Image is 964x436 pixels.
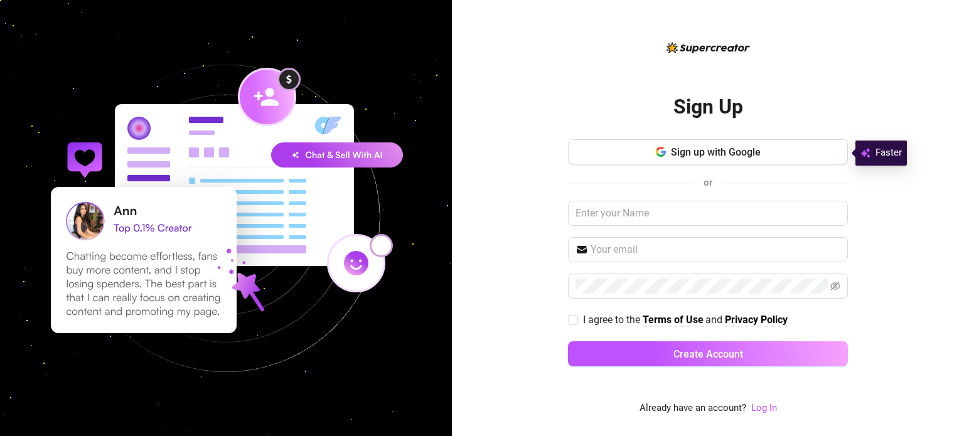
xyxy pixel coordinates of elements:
span: and [705,314,725,326]
img: svg%3e [860,146,870,161]
a: Log In [751,402,777,413]
input: Enter your Name [568,201,848,226]
img: signup-background-D0MIrEPF.svg [9,1,443,435]
img: logo-BBDzfeDw.svg [667,42,750,53]
strong: Terms of Use [643,314,704,326]
button: Create Account [568,341,848,366]
input: Your email [591,242,840,257]
span: Faster [876,146,902,161]
strong: Privacy Policy [725,314,788,326]
span: or [704,177,712,188]
h2: Sign Up [673,94,743,120]
span: Already have an account? [640,401,746,416]
a: Terms of Use [643,314,704,327]
span: Create Account [673,348,743,360]
button: Sign up with Google [568,139,848,164]
a: Privacy Policy [725,314,788,327]
span: Sign up with Google [671,146,761,158]
a: Log In [751,401,777,416]
span: I agree to the [583,314,643,326]
span: eye-invisible [830,281,840,291]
